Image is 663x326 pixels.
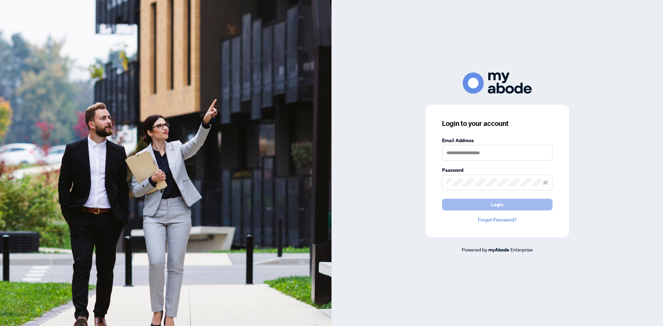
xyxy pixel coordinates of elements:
[442,166,552,174] label: Password
[442,199,552,210] button: Login
[488,246,509,254] a: myAbode
[462,246,487,253] span: Powered by
[463,72,532,93] img: ma-logo
[510,246,533,253] span: Enterprise
[491,199,503,210] span: Login
[442,119,552,128] h3: Login to your account
[442,137,552,144] label: Email Address
[543,180,548,185] span: eye-invisible
[442,216,552,224] a: Forgot Password?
